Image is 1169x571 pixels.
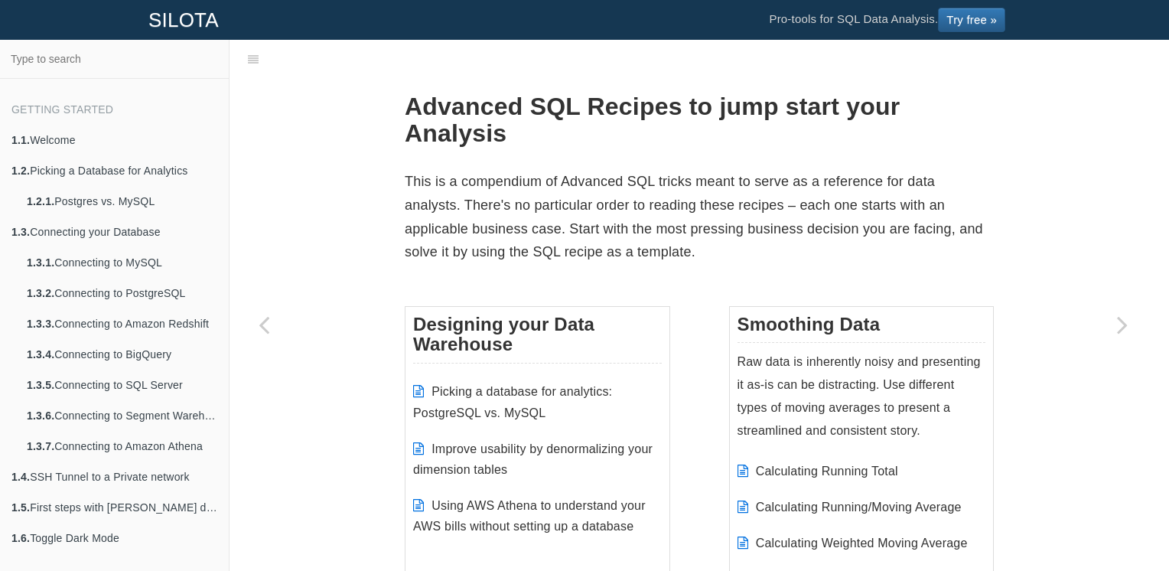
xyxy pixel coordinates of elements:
a: Improve usability by denormalizing your dimension tables [413,442,653,476]
b: 1.3.7. [27,440,54,452]
b: 1.3.4. [27,348,54,361]
b: 1.3.2. [27,287,54,299]
a: Calculating Running/Moving Average [756,501,962,514]
a: 1.3.2.Connecting to PostgreSQL [15,278,229,308]
a: Using AWS Athena to understand your AWS bills without setting up a database [413,499,646,533]
h3: Designing your Data Warehouse [413,315,662,364]
b: 1.2. [11,165,30,177]
b: 1.3. [11,226,30,238]
b: 1.6. [11,532,30,544]
p: Raw data is inherently noisy and presenting it as-is can be distracting. Use different types of m... [738,351,986,442]
b: 1.4. [11,471,30,483]
li: Pro-tools for SQL Data Analysis. [754,1,1021,39]
a: SILOTA [137,1,230,39]
a: 1.3.5.Connecting to SQL Server [15,370,229,400]
a: 1.3.4.Connecting to BigQuery [15,339,229,370]
a: 1.2.1.Postgres vs. MySQL [15,186,229,217]
b: 1.3.5. [27,379,54,391]
b: 1.3.3. [27,318,54,330]
a: Calculating Weighted Moving Average [756,537,968,550]
a: 1.3.3.Connecting to Amazon Redshift [15,308,229,339]
a: Next page: Calculating Running Total [1088,78,1157,571]
a: 1.3.1.Connecting to MySQL [15,247,229,278]
a: 1.3.6.Connecting to Segment Warehouse [15,400,229,431]
b: 1.1. [11,134,30,146]
a: Calculating Running Total [756,465,898,478]
b: 1.5. [11,501,30,514]
b: 1.3.6. [27,409,54,422]
h1: Advanced SQL Recipes to jump start your Analysis [405,93,994,147]
a: 1.3.7.Connecting to Amazon Athena [15,431,229,462]
b: 1.2.1. [27,195,54,207]
h3: Smoothing Data [738,315,986,343]
a: Picking a database for analytics: PostgreSQL vs. MySQL [413,385,612,419]
b: 1.3.1. [27,256,54,269]
a: Try free » [938,8,1005,32]
a: Previous page: Toggle Dark Mode [230,78,298,571]
input: Type to search [5,44,224,73]
p: This is a compendium of Advanced SQL tricks meant to serve as a reference for data analysts. Ther... [405,170,994,263]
